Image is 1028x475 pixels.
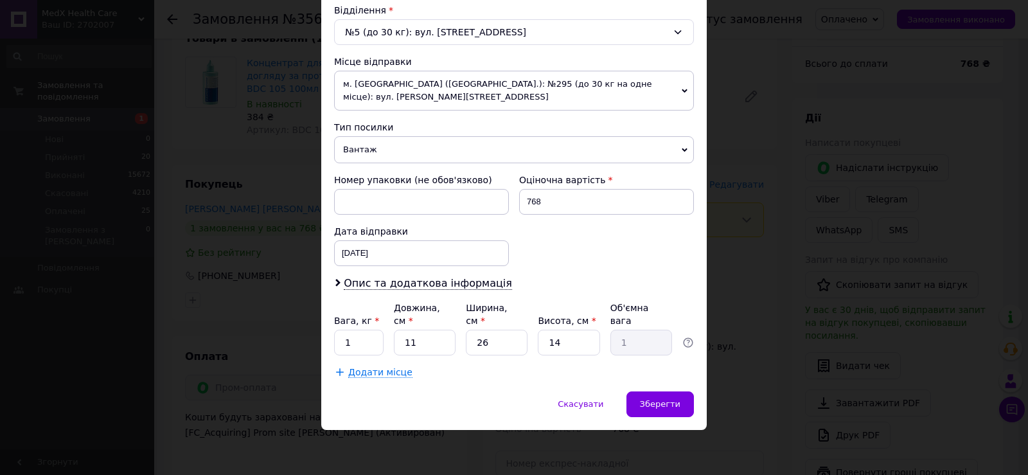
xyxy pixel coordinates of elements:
[334,19,694,45] div: №5 (до 30 кг): вул. [STREET_ADDRESS]
[334,225,509,238] div: Дата відправки
[334,122,393,132] span: Тип посилки
[334,136,694,163] span: Вантаж
[334,4,694,17] div: Відділення
[348,367,412,378] span: Додати місце
[334,71,694,111] span: м. [GEOGRAPHIC_DATA] ([GEOGRAPHIC_DATA].): №295 (до 30 кг на одне місце): вул. [PERSON_NAME][STRE...
[344,277,512,290] span: Опис та додаткова інформація
[558,399,603,409] span: Скасувати
[394,303,440,326] label: Довжина, см
[538,316,596,326] label: Висота, см
[519,174,694,186] div: Оціночна вартість
[466,303,507,326] label: Ширина, см
[334,57,412,67] span: Місце відправки
[334,316,379,326] label: Вага, кг
[610,301,672,327] div: Об'ємна вага
[334,174,509,186] div: Номер упаковки (не обов'язково)
[640,399,680,409] span: Зберегти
